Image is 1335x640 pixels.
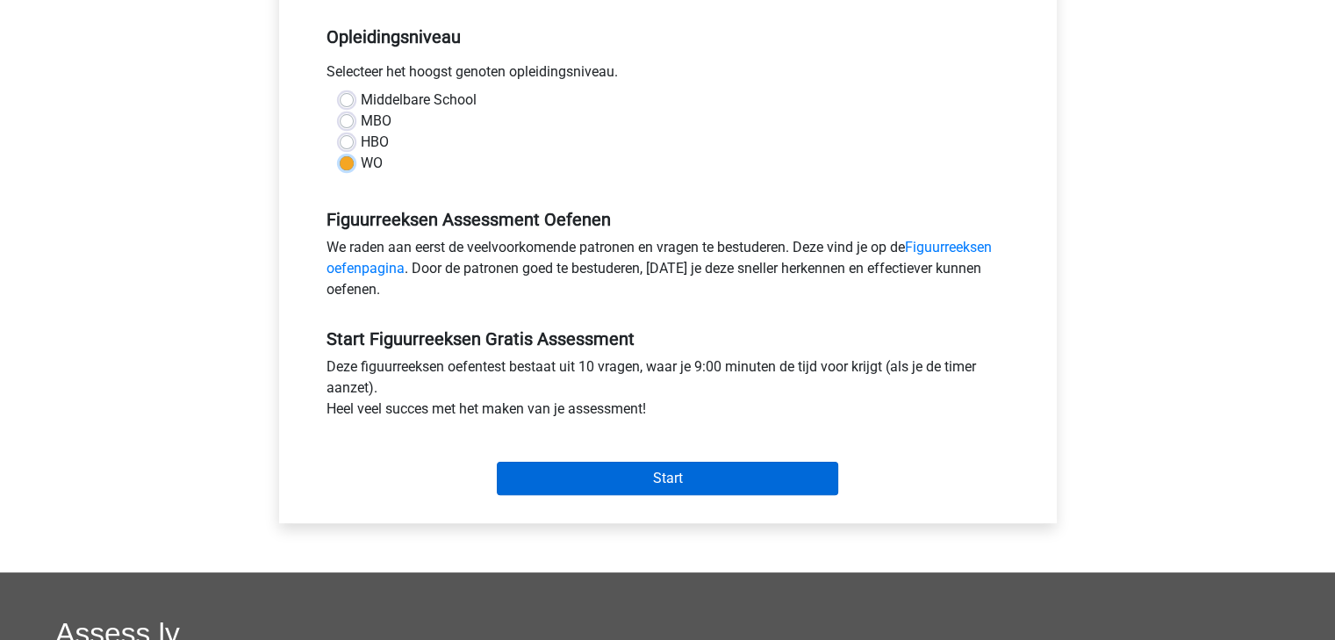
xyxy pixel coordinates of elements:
div: Selecteer het hoogst genoten opleidingsniveau. [313,61,1023,90]
h5: Start Figuurreeksen Gratis Assessment [327,328,1009,349]
div: Deze figuurreeksen oefentest bestaat uit 10 vragen, waar je 9:00 minuten de tijd voor krijgt (als... [313,356,1023,427]
input: Start [497,462,838,495]
label: Middelbare School [361,90,477,111]
h5: Opleidingsniveau [327,19,1009,54]
div: We raden aan eerst de veelvoorkomende patronen en vragen te bestuderen. Deze vind je op de . Door... [313,237,1023,307]
label: MBO [361,111,391,132]
label: WO [361,153,383,174]
h5: Figuurreeksen Assessment Oefenen [327,209,1009,230]
label: HBO [361,132,389,153]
